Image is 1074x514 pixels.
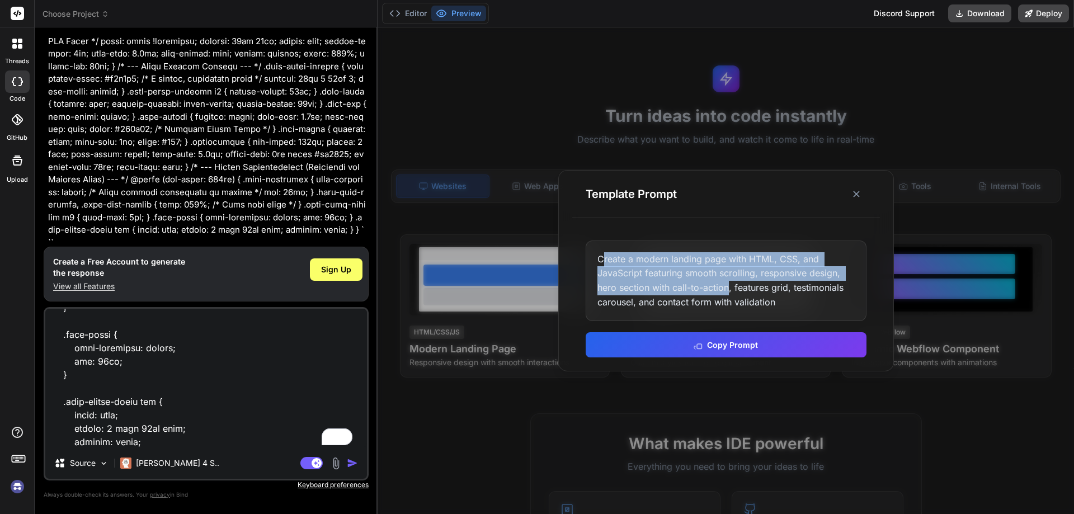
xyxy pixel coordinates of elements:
span: privacy [150,491,170,498]
label: GitHub [7,133,27,143]
h1: Create a Free Account to generate the response [53,256,185,279]
img: icon [347,458,358,469]
div: Create a modern landing page with HTML, CSS, and JavaScript featuring smooth scrolling, responsiv... [586,241,866,321]
button: Copy Prompt [586,332,866,357]
label: Upload [7,175,28,185]
span: Sign Up [321,264,351,275]
h3: Template Prompt [586,186,677,202]
div: Discord Support [867,4,941,22]
p: View all Features [53,281,185,292]
img: Claude 4 Sonnet [120,458,131,469]
textarea: To enrich screen reader interactions, please activate Accessibility in Grammarly extension settings [45,309,367,447]
span: Choose Project [43,8,109,20]
label: code [10,94,25,103]
p: Always double-check its answers. Your in Bind [44,489,369,500]
p: [PERSON_NAME] 4 S.. [136,458,219,469]
button: Preview [431,6,486,21]
button: Deploy [1018,4,1069,22]
img: signin [8,477,27,496]
p: Keyboard preferences [44,480,369,489]
button: Download [948,4,1011,22]
p: Source [70,458,96,469]
img: Pick Models [99,459,109,468]
button: Editor [385,6,431,21]
label: threads [5,56,29,66]
img: attachment [329,457,342,470]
